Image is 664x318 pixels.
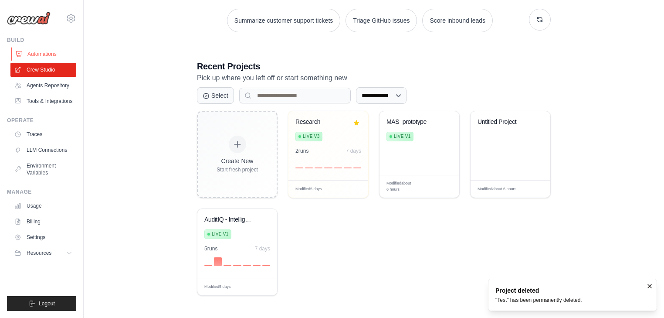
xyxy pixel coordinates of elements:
button: Triage GitHub issues [346,9,417,32]
div: Day 7: 0 executions [262,265,270,266]
div: Day 5: 0 executions [243,265,251,266]
span: Edit [530,186,537,192]
button: Get new suggestions [529,9,551,31]
div: Day 1: 0 executions [204,265,212,266]
p: Pick up where you left off or start something new [197,72,551,84]
span: Modified 5 days [295,186,322,192]
a: Agents Repository [10,79,76,92]
a: Environment Variables [10,159,76,180]
div: Manage deployment [413,183,435,190]
div: Activity over last 7 days [204,256,270,266]
a: Tools & Integrations [10,94,76,108]
span: Modified 5 days [204,284,231,290]
button: Summarize customer support tickets [227,9,340,32]
div: Manage deployment [322,186,344,192]
button: Select [197,87,234,104]
button: Logout [7,296,76,311]
div: Day 4: 0 executions [324,168,332,168]
a: Traces [10,127,76,141]
h3: Recent Projects [197,60,551,72]
span: Manage [413,183,429,190]
div: MAS_prototype [386,118,439,126]
div: Day 3: 0 executions [224,265,231,266]
div: Day 2: 5 executions [214,257,222,266]
div: Create New [217,157,258,165]
span: Manage [322,186,338,192]
a: Automations [11,47,77,61]
div: Day 4: 0 executions [233,265,241,266]
button: Resources [10,246,76,260]
div: Build [7,37,76,44]
button: Score inbound leads [422,9,493,32]
div: Day 1: 0 executions [295,168,303,168]
div: "Test" has been permanently deleted. [495,297,582,304]
div: 7 days [346,147,361,154]
div: 2 run s [295,147,309,154]
span: Resources [27,250,51,256]
a: Crew Studio [10,63,76,77]
div: Day 2: 0 executions [305,168,313,168]
div: Start fresh project [217,166,258,173]
span: Live v1 [212,231,228,238]
div: 7 days [255,245,270,252]
span: Live v3 [303,133,319,140]
img: Logo [7,12,51,25]
div: Day 6: 0 executions [253,265,261,266]
button: Remove from favorites [352,118,361,128]
div: Day 3: 0 executions [315,168,322,168]
span: Logout [39,300,55,307]
span: Modified about 6 hours [478,186,516,192]
div: Project deleted [495,286,582,295]
a: Settings [10,230,76,244]
span: Live v1 [394,133,410,140]
a: Usage [10,199,76,213]
div: Operate [7,117,76,124]
div: 5 run s [204,245,218,252]
span: Edit [439,183,446,190]
div: Untitled Project [478,118,530,126]
a: LLM Connections [10,143,76,157]
div: Day 5: 0 executions [334,168,342,168]
div: AuditIQ - Intelligent Query Router & Execution System [204,216,257,224]
div: Research [295,118,348,126]
span: Manage [231,284,247,290]
div: Manage [7,188,76,195]
div: Day 7: 0 executions [353,168,361,168]
span: Edit [257,284,264,290]
div: Day 6: 0 executions [344,168,352,168]
a: Billing [10,215,76,229]
span: Edit [348,186,355,192]
div: Manage deployment [231,284,253,290]
span: Modified about 6 hours [386,181,413,192]
div: Activity over last 7 days [295,158,361,168]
